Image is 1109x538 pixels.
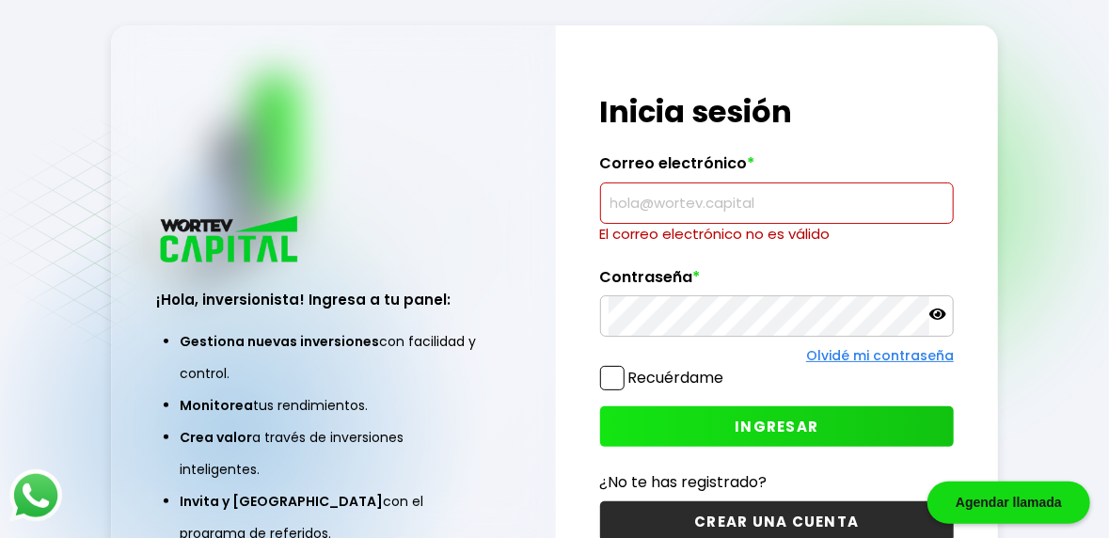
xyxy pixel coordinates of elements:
[180,389,487,421] li: tus rendimientos.
[180,325,487,389] li: con facilidad y control.
[628,367,724,388] label: Recuérdame
[927,482,1090,524] div: Agendar llamada
[180,428,252,447] span: Crea valor
[600,224,955,245] p: El correo electrónico no es válido
[180,492,383,511] span: Invita y [GEOGRAPHIC_DATA]
[156,289,511,310] h3: ¡Hola, inversionista! Ingresa a tu panel:
[609,183,946,223] input: hola@wortev.capital
[806,346,954,365] a: Olvidé mi contraseña
[180,396,253,415] span: Monitorea
[600,406,955,447] button: INGRESAR
[735,417,818,436] span: INGRESAR
[180,332,379,351] span: Gestiona nuevas inversiones
[600,89,955,134] h1: Inicia sesión
[9,469,62,522] img: logos_whatsapp-icon.242b2217.svg
[600,268,955,296] label: Contraseña
[180,421,487,485] li: a través de inversiones inteligentes.
[600,154,955,182] label: Correo electrónico
[600,470,955,494] p: ¿No te has registrado?
[156,214,305,269] img: logo_wortev_capital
